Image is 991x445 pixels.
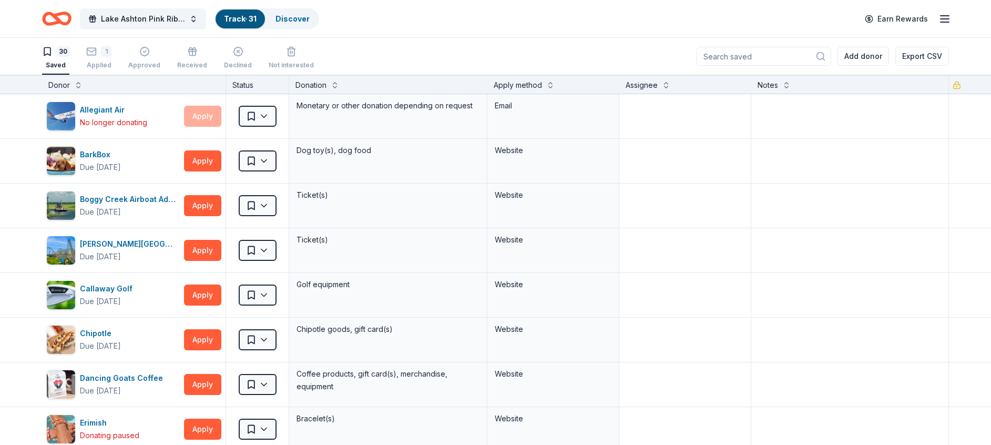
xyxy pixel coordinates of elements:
[214,8,319,29] button: Track· 31Discover
[47,191,75,220] img: Image for Boggy Creek Airboat Adventures
[47,147,75,175] img: Image for BarkBox
[80,148,121,161] div: BarkBox
[80,282,137,295] div: Callaway Golf
[47,370,75,399] img: Image for Dancing Goats Coffee
[177,61,207,69] div: Received
[47,281,75,309] img: Image for Callaway Golf
[101,13,185,25] span: Lake Ashton Pink Ribbon [MEDICAL_DATA] Golf Tournament
[295,143,481,158] div: Dog toy(s), dog food
[80,238,180,250] div: [PERSON_NAME][GEOGRAPHIC_DATA] ([GEOGRAPHIC_DATA])
[184,150,221,171] button: Apply
[46,280,180,310] button: Image for Callaway GolfCallaway GolfDue [DATE]
[295,79,326,92] div: Donation
[184,419,221,440] button: Apply
[48,79,70,92] div: Donor
[46,370,180,399] button: Image for Dancing Goats CoffeeDancing Goats CoffeeDue [DATE]
[224,42,252,75] button: Declined
[269,42,314,75] button: Not interested
[626,79,658,92] div: Assignee
[184,285,221,306] button: Apply
[46,146,180,176] button: Image for BarkBoxBarkBoxDue [DATE]
[80,8,206,29] button: Lake Ashton Pink Ribbon [MEDICAL_DATA] Golf Tournament
[859,9,934,28] a: Earn Rewards
[101,46,111,57] div: 1
[46,414,180,444] button: Image for ErimishErimishDonating paused
[47,236,75,265] img: Image for Busch Gardens (Tampa)
[80,250,121,263] div: Due [DATE]
[128,42,160,75] button: Approved
[46,236,180,265] button: Image for Busch Gardens (Tampa)[PERSON_NAME][GEOGRAPHIC_DATA] ([GEOGRAPHIC_DATA])Due [DATE]
[184,329,221,350] button: Apply
[42,42,69,75] button: 30Saved
[295,98,481,113] div: Monetary or other donation depending on request
[895,47,949,66] button: Export CSV
[495,234,611,246] div: Website
[80,295,121,308] div: Due [DATE]
[46,325,180,355] button: Image for ChipotleChipotleDue [DATE]
[128,61,160,69] div: Approved
[269,61,314,69] div: Not interested
[295,188,481,203] div: Ticket(s)
[47,326,75,354] img: Image for Chipotle
[226,75,289,94] div: Status
[184,240,221,261] button: Apply
[177,42,207,75] button: Received
[80,104,147,116] div: Allegiant Air
[837,47,889,66] button: Add donor
[42,6,71,31] a: Home
[47,415,75,443] img: Image for Erimish
[295,411,481,426] div: Bracelet(s)
[495,278,611,291] div: Website
[184,374,221,395] button: Apply
[758,79,778,92] div: Notes
[80,340,121,352] div: Due [DATE]
[86,61,111,69] div: Applied
[80,372,167,385] div: Dancing Goats Coffee
[494,79,542,92] div: Apply method
[275,14,310,23] a: Discover
[57,46,69,57] div: 30
[80,206,121,218] div: Due [DATE]
[697,47,831,66] input: Search saved
[46,191,180,220] button: Image for Boggy Creek Airboat AdventuresBoggy Creek Airboat AdventuresDue [DATE]
[80,417,139,429] div: Erimish
[46,102,180,131] button: Image for Allegiant AirAllegiant AirNo longer donating
[495,323,611,336] div: Website
[224,61,252,69] div: Declined
[80,116,147,129] div: No longer donating
[495,144,611,157] div: Website
[495,412,611,425] div: Website
[295,232,481,247] div: Ticket(s)
[86,42,111,75] button: 1Applied
[47,102,75,130] img: Image for Allegiant Air
[495,189,611,201] div: Website
[80,161,121,174] div: Due [DATE]
[184,195,221,216] button: Apply
[295,367,481,394] div: Coffee products, gift card(s), merchandise, equipment
[224,14,257,23] a: Track· 31
[42,61,69,69] div: Saved
[80,327,121,340] div: Chipotle
[80,193,180,206] div: Boggy Creek Airboat Adventures
[495,99,611,112] div: Email
[80,429,139,442] div: Donating paused
[295,322,481,337] div: Chipotle goods, gift card(s)
[495,368,611,380] div: Website
[80,385,121,397] div: Due [DATE]
[295,277,481,292] div: Golf equipment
